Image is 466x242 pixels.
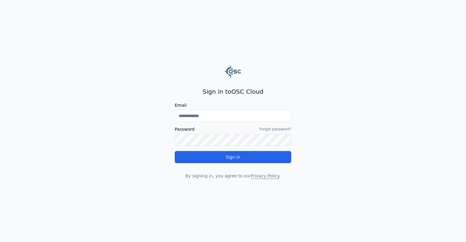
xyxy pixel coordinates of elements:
h2: Sign in to OSC Cloud [175,87,291,96]
label: Email [175,103,291,107]
a: Privacy Policy [251,173,279,178]
label: Password [175,127,194,131]
button: Sign in [175,151,291,163]
a: Forgot password? [259,127,291,132]
img: Logo [225,63,241,80]
p: By signing in, you agree to our . [175,173,291,179]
